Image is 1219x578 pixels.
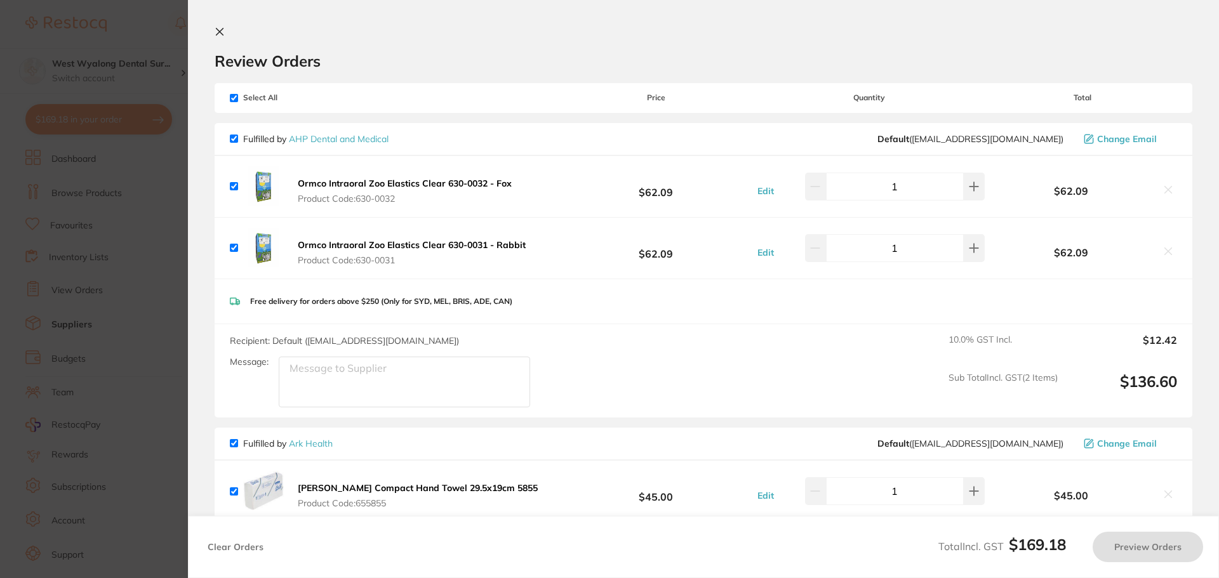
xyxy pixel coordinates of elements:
[230,93,357,102] span: Select All
[298,239,526,251] b: Ormco Intraoral Zoo Elastics Clear 630-0031 - Rabbit
[250,297,512,306] p: Free delivery for orders above $250 (Only for SYD, MEL, BRIS, ADE, CAN)
[230,357,269,367] label: Message:
[1097,134,1157,144] span: Change Email
[561,174,750,198] b: $62.09
[1080,133,1177,145] button: Change Email
[1068,372,1177,407] output: $136.60
[289,133,389,145] a: AHP Dental and Medical
[988,93,1177,102] span: Total
[877,134,1063,144] span: orders@ahpdentalmedical.com.au
[988,247,1154,258] b: $62.09
[298,255,526,265] span: Product Code: 630-0031
[1093,532,1203,562] button: Preview Orders
[751,93,988,102] span: Quantity
[754,247,778,258] button: Edit
[988,185,1154,197] b: $62.09
[298,178,512,189] b: Ormco Intraoral Zoo Elastics Clear 630-0032 - Fox
[1080,438,1177,449] button: Change Email
[754,490,778,501] button: Edit
[289,438,333,449] a: Ark Health
[938,540,1066,553] span: Total Incl. GST
[561,480,750,503] b: $45.00
[877,438,1063,449] span: sales@arkhealth.com.au
[243,166,284,207] img: ZTFqZGk1Mg
[949,372,1058,407] span: Sub Total Incl. GST ( 2 Items)
[754,185,778,197] button: Edit
[949,334,1058,362] span: 10.0 % GST Incl.
[877,133,909,145] b: Default
[215,51,1192,70] h2: Review Orders
[243,438,333,449] p: Fulfilled by
[243,228,284,268] img: dXVrY3pldA
[294,482,542,509] button: [PERSON_NAME] Compact Hand Towel 29.5x19cm 5855 Product Code:655855
[561,236,750,259] b: $62.09
[298,482,538,494] b: [PERSON_NAME] Compact Hand Towel 29.5x19cm 5855
[294,178,516,204] button: Ormco Intraoral Zoo Elastics Clear 630-0032 - Fox Product Code:630-0032
[1097,438,1157,449] span: Change Email
[294,239,530,266] button: Ormco Intraoral Zoo Elastics Clear 630-0031 - Rabbit Product Code:630-0031
[561,93,750,102] span: Price
[243,134,389,144] p: Fulfilled by
[298,194,512,204] span: Product Code: 630-0032
[1068,334,1177,362] output: $12.42
[230,335,459,346] span: Recipient: Default ( [EMAIL_ADDRESS][DOMAIN_NAME] )
[1009,535,1066,554] b: $169.18
[204,532,267,562] button: Clear Orders
[243,471,284,511] img: MXF0czB2Yw
[988,490,1154,501] b: $45.00
[298,498,538,508] span: Product Code: 655855
[877,438,909,449] b: Default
